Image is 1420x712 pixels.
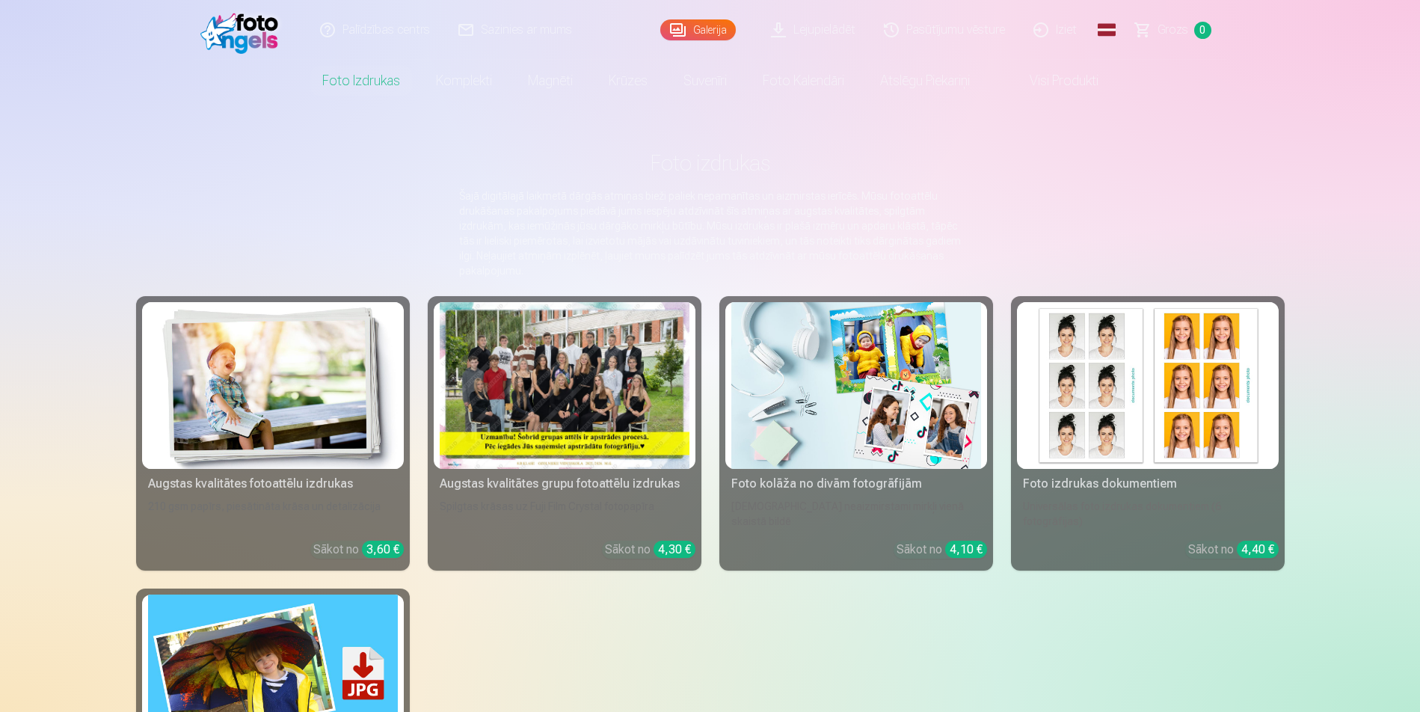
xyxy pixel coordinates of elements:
div: [DEMOGRAPHIC_DATA] neaizmirstami mirkļi vienā skaistā bildē [725,499,987,529]
div: 3,60 € [362,541,404,558]
a: Augstas kvalitātes fotoattēlu izdrukasAugstas kvalitātes fotoattēlu izdrukas210 gsm papīrs, piesā... [136,296,410,571]
a: Atslēgu piekariņi [862,60,988,102]
a: Komplekti [418,60,510,102]
p: Šajā digitālajā laikmetā dārgās atmiņas bieži paliek nepamanītas un aizmirstas ierīcēs. Mūsu foto... [459,188,962,278]
a: Augstas kvalitātes grupu fotoattēlu izdrukasSpilgtas krāsas uz Fuji Film Crystal fotopapīraSākot ... [428,296,701,571]
div: 210 gsm papīrs, piesātināta krāsa un detalizācija [142,499,404,529]
div: Augstas kvalitātes grupu fotoattēlu izdrukas [434,475,695,493]
img: Foto izdrukas dokumentiem [1023,302,1273,469]
div: Sākot no [897,541,987,559]
img: Augstas kvalitātes fotoattēlu izdrukas [148,302,398,469]
a: Magnēti [510,60,591,102]
a: Visi produkti [988,60,1116,102]
div: Sākot no [1188,541,1279,559]
div: Sākot no [605,541,695,559]
div: Sākot no [313,541,404,559]
span: Grozs [1158,21,1188,39]
div: Spilgtas krāsas uz Fuji Film Crystal fotopapīra [434,499,695,529]
h1: Foto izdrukas [148,150,1273,177]
a: Krūzes [591,60,666,102]
a: Foto izdrukas [304,60,418,102]
div: Foto izdrukas dokumentiem [1017,475,1279,493]
a: Foto kalendāri [745,60,862,102]
span: 0 [1194,22,1211,39]
div: 4,40 € [1237,541,1279,558]
a: Suvenīri [666,60,745,102]
a: Foto kolāža no divām fotogrāfijāmFoto kolāža no divām fotogrāfijām[DEMOGRAPHIC_DATA] neaizmirstam... [719,296,993,571]
div: 4,30 € [654,541,695,558]
div: 4,10 € [945,541,987,558]
img: /fa1 [200,6,286,54]
div: Universālas foto izdrukas dokumentiem (6 fotogrāfijas) [1017,499,1279,529]
a: Galerija [660,19,736,40]
a: Foto izdrukas dokumentiemFoto izdrukas dokumentiemUniversālas foto izdrukas dokumentiem (6 fotogr... [1011,296,1285,571]
div: Augstas kvalitātes fotoattēlu izdrukas [142,475,404,493]
img: Foto kolāža no divām fotogrāfijām [731,302,981,469]
div: Foto kolāža no divām fotogrāfijām [725,475,987,493]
